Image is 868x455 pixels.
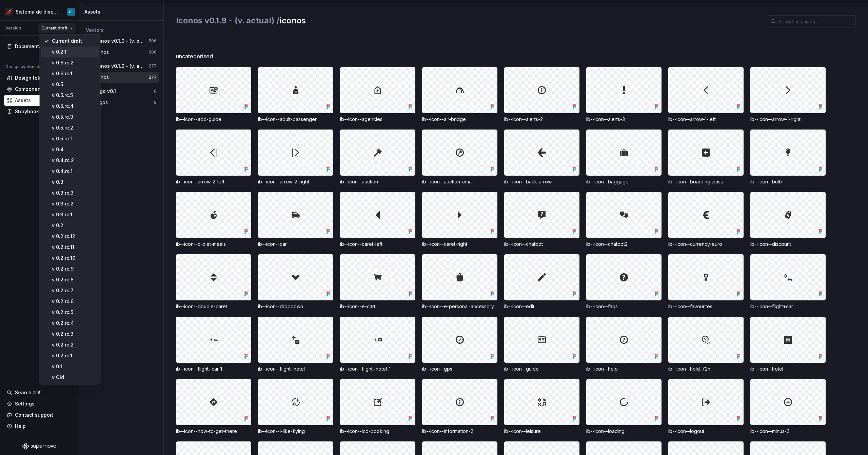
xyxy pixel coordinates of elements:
[52,190,96,196] div: v 0.3.rc.3
[52,103,96,110] div: v 0.5.rc.4
[52,157,96,164] div: v 0.4.rc.2
[52,276,96,283] div: v 0.2.rc.8
[52,222,96,229] div: v 0.2
[52,244,96,251] div: v 0.2.rc.11
[52,363,96,370] div: v 0.1
[52,124,96,131] div: v 0.5.rc.2
[52,179,96,185] div: v 0.3
[52,320,96,327] div: v 0.2.rc.4
[52,341,96,348] div: v 0.2.rc.2
[52,255,96,261] div: v 0.2.rc.10
[52,59,96,66] div: v 0.6.rc.2
[52,298,96,305] div: v 0.2.rc.6
[52,70,96,77] div: v 0.6.rc.1
[52,48,96,55] div: v 0.2.1
[52,92,96,99] div: v 0.5.rc.5
[52,211,96,218] div: v 0.3.rc.1
[52,233,96,240] div: v 0.2.rc.12
[52,352,96,359] div: v 0.2.rc.1
[52,146,96,153] div: v 0.4
[52,287,96,294] div: v 0.2.rc.7
[52,331,96,337] div: v 0.2.rc.3
[52,81,96,88] div: v 0.5
[52,114,96,120] div: v 0.5.rc.3
[52,265,96,272] div: v 0.2.rc.9
[52,200,96,207] div: v 0.3.rc.2
[52,135,96,142] div: v 0.5.rc.1
[52,168,96,175] div: v 0.4.rc.1
[52,309,96,316] div: v 0.2.rc.5
[52,374,96,381] div: v Old
[52,38,96,44] div: Current draft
